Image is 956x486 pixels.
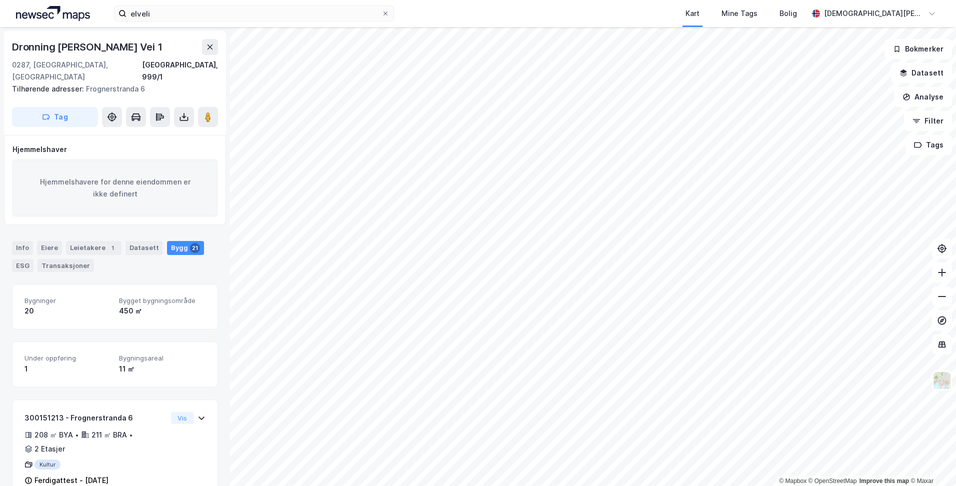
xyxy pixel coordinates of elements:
[129,431,133,439] div: •
[24,354,111,362] span: Under oppføring
[24,412,167,424] div: 300151213 - Frognerstranda 6
[894,87,952,107] button: Analyse
[904,111,952,131] button: Filter
[107,243,117,253] div: 1
[12,59,142,83] div: 0287, [GEOGRAPHIC_DATA], [GEOGRAPHIC_DATA]
[12,159,217,216] div: Hjemmelshavere for denne eiendommen er ikke definert
[119,305,205,317] div: 450 ㎡
[779,7,797,19] div: Bolig
[125,241,163,255] div: Datasett
[891,63,952,83] button: Datasett
[905,135,952,155] button: Tags
[12,259,33,272] div: ESG
[142,59,218,83] div: [GEOGRAPHIC_DATA], 999/1
[884,39,952,59] button: Bokmerker
[126,6,381,21] input: Søk på adresse, matrikkel, gårdeiere, leietakere eller personer
[119,296,205,305] span: Bygget bygningsområde
[66,241,121,255] div: Leietakere
[24,363,111,375] div: 1
[779,477,806,484] a: Mapbox
[12,107,98,127] button: Tag
[932,371,951,390] img: Z
[37,241,62,255] div: Eiere
[12,143,217,155] div: Hjemmelshaver
[824,7,924,19] div: [DEMOGRAPHIC_DATA][PERSON_NAME]
[91,429,127,441] div: 211 ㎡ BRA
[75,431,79,439] div: •
[859,477,909,484] a: Improve this map
[37,259,94,272] div: Transaksjoner
[906,438,956,486] div: Kontrollprogram for chat
[119,354,205,362] span: Bygningsareal
[167,241,204,255] div: Bygg
[190,243,200,253] div: 21
[24,296,111,305] span: Bygninger
[16,6,90,21] img: logo.a4113a55bc3d86da70a041830d287a7e.svg
[171,412,193,424] button: Vis
[34,443,65,455] div: 2 Etasjer
[119,363,205,375] div: 11 ㎡
[808,477,857,484] a: OpenStreetMap
[721,7,757,19] div: Mine Tags
[685,7,699,19] div: Kart
[906,438,956,486] iframe: Chat Widget
[12,241,33,255] div: Info
[24,305,111,317] div: 20
[34,429,73,441] div: 208 ㎡ BYA
[12,39,164,55] div: Dronning [PERSON_NAME] Vei 1
[12,83,210,95] div: Frognerstranda 6
[12,84,86,93] span: Tilhørende adresser:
